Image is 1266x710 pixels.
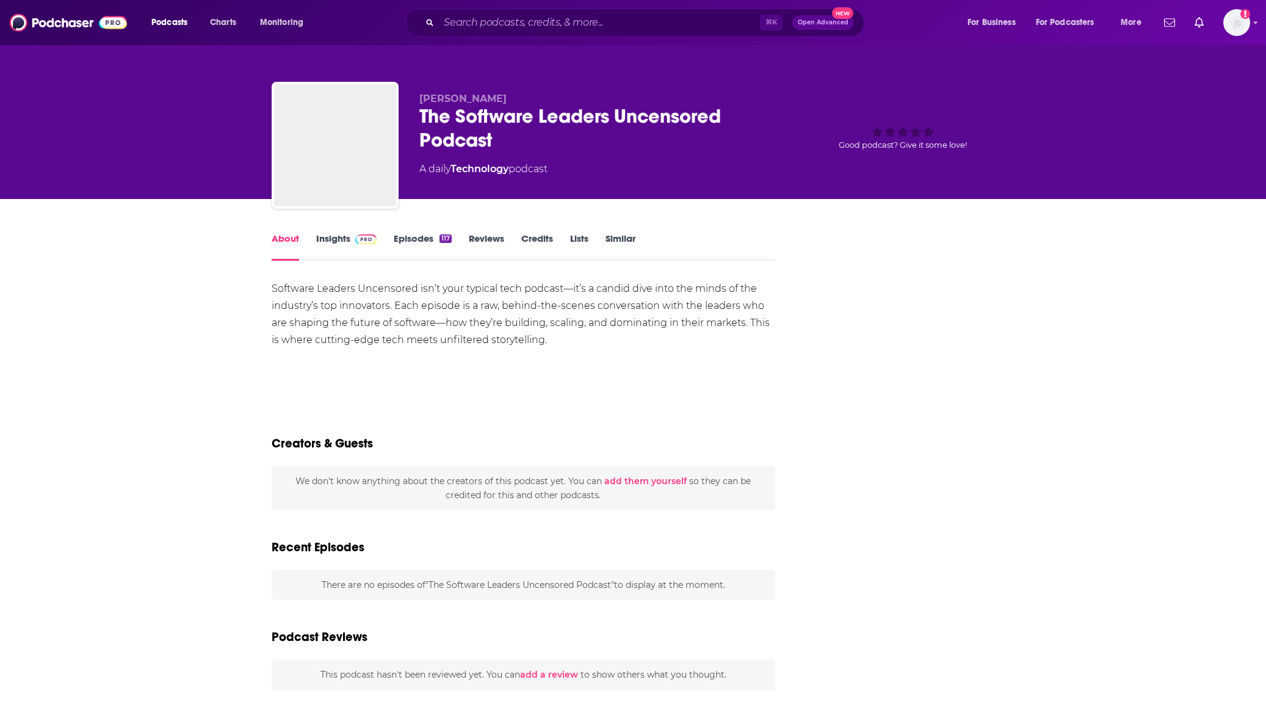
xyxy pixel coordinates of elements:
div: A daily podcast [419,162,548,176]
div: Search podcasts, credits, & more... [417,9,876,37]
a: Similar [606,233,635,261]
span: We don't know anything about the creators of this podcast yet . You can so they can be credited f... [295,476,751,500]
svg: Add a profile image [1240,9,1250,19]
div: 117 [439,234,452,243]
span: For Podcasters [1036,14,1094,31]
div: Software Leaders Uncensored isn’t your typical tech podcast—it’s a candid dive into the minds of ... [272,280,775,349]
a: Reviews [469,233,504,261]
div: Good podcast? Give it some love! [811,93,994,168]
button: add them yourself [604,476,687,486]
button: open menu [143,13,203,32]
a: InsightsPodchaser Pro [316,233,377,261]
button: Open AdvancedNew [792,15,854,30]
img: User Profile [1223,9,1250,36]
button: open menu [251,13,319,32]
a: Charts [202,13,244,32]
h3: Podcast Reviews [272,629,367,645]
span: This podcast hasn't been reviewed yet. You can to show others what you thought. [320,669,726,680]
button: open menu [1028,13,1112,32]
span: [PERSON_NAME] [419,93,507,104]
img: Podchaser - Follow, Share and Rate Podcasts [10,11,127,34]
span: Monitoring [260,14,303,31]
span: More [1121,14,1141,31]
span: Charts [210,14,236,31]
span: ⌘ K [760,15,783,31]
button: open menu [1112,13,1157,32]
a: About [272,233,299,261]
button: add a review [520,668,578,681]
span: New [832,7,854,19]
a: Episodes117 [394,233,452,261]
a: Technology [450,163,508,175]
span: Good podcast? Give it some love! [839,140,967,150]
img: Podchaser Pro [355,234,377,244]
a: Show notifications dropdown [1190,12,1209,33]
span: For Business [968,14,1016,31]
a: Lists [570,233,588,261]
button: open menu [959,13,1031,32]
button: Show profile menu [1223,9,1250,36]
input: Search podcasts, credits, & more... [439,13,760,32]
span: Open Advanced [798,20,848,26]
span: There are no episodes of "The Software Leaders Uncensored Podcast" to display at the moment. [322,579,725,590]
span: Logged in as jennevievef [1223,9,1250,36]
h2: Creators & Guests [272,436,373,451]
a: Credits [521,233,553,261]
h2: Recent Episodes [272,540,364,555]
span: Podcasts [151,14,187,31]
a: Show notifications dropdown [1159,12,1180,33]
